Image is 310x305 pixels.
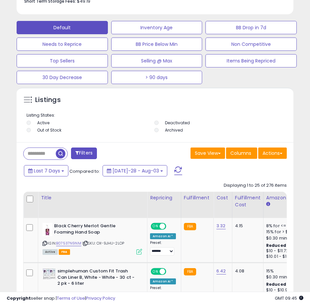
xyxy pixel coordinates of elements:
[111,21,202,34] button: Inventory Age
[266,243,310,248] b: Reduced Prof. Rng.
[103,165,167,176] button: [DATE]-28 - Aug-03
[205,21,297,34] button: BB Drop in 7d
[86,295,115,301] a: Privacy Policy
[17,21,108,34] button: Default
[59,249,70,255] span: FBA
[57,268,138,288] b: simplehuman Custom Fit Trash Can Liner B, White - White - 30 ct - 2 pk - 6 liter
[266,281,310,287] b: Reduced Prof. Rng.
[235,194,261,208] div: Fulfillment Cost
[71,148,97,159] button: Filters
[184,223,196,230] small: FBA
[216,194,229,201] div: Cost
[17,71,108,84] button: 30 Day Decrease
[165,120,190,126] label: Deactivated
[17,38,108,51] button: Needs to Reprice
[205,54,297,67] button: Items Being Repriced
[216,268,226,274] a: 6.42
[258,148,287,159] button: Actions
[54,223,135,237] b: Black Cherry Merlot Gentle Foaming Hand Soap
[216,223,226,229] a: 3.32
[56,241,81,246] a: B07537N9NM
[165,269,176,274] span: OFF
[7,295,31,301] strong: Copyright
[230,150,251,156] span: Columns
[27,112,285,119] p: Listing States:
[266,201,270,207] small: Amazon Fees.
[224,182,287,189] div: Displaying 1 to 25 of 276 items
[150,194,178,201] div: Repricing
[151,224,160,229] span: ON
[235,268,258,274] div: 4.08
[235,223,258,229] div: 4.15
[191,148,225,159] button: Save View
[82,241,124,246] span: | SKU: OX-9JHU-2LOP
[37,120,49,126] label: Active
[165,224,176,229] span: OFF
[111,38,202,51] button: BB Price Below Min
[24,165,68,176] button: Last 7 Days
[35,95,61,105] h5: Listings
[34,167,60,174] span: Last 7 Days
[42,223,142,254] div: ASIN:
[184,268,196,275] small: FBA
[17,54,108,67] button: Top Sellers
[226,148,257,159] button: Columns
[37,127,61,133] label: Out of Stock
[150,233,176,239] div: Amazon AI *
[151,269,160,274] span: ON
[42,249,58,255] span: All listings currently available for purchase on Amazon
[41,194,144,201] div: Title
[150,278,176,284] div: Amazon AI *
[150,241,176,255] div: Preset:
[113,167,159,174] span: [DATE]-28 - Aug-03
[42,223,52,236] img: 413fqRiwTvL._SL40_.jpg
[205,38,297,51] button: Non Competitive
[165,127,183,133] label: Archived
[111,71,202,84] button: > 90 days
[57,295,85,301] a: Terms of Use
[275,295,303,301] span: 2025-08-11 09:45 GMT
[184,194,211,201] div: Fulfillment
[111,54,202,67] button: Selling @ Max
[42,268,56,279] img: 41WuRpE6feL._SL40_.jpg
[69,168,100,174] span: Compared to:
[7,295,115,302] div: seller snap | |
